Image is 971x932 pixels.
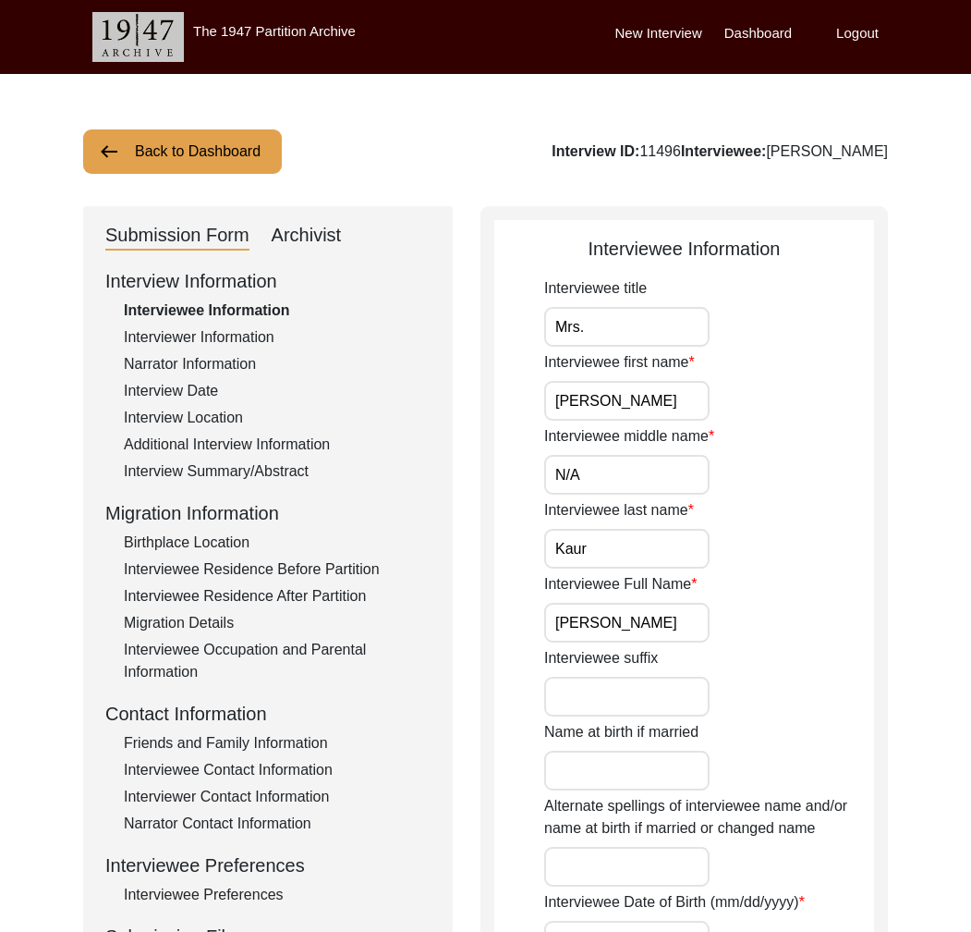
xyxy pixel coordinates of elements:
[544,647,658,669] label: Interviewee suffix
[544,277,647,300] label: Interviewee title
[544,425,714,448] label: Interviewee middle name
[105,499,431,527] div: Migration Information
[124,460,431,483] div: Interview Summary/Abstract
[124,612,431,634] div: Migration Details
[544,573,697,595] label: Interviewee Full Name
[124,639,431,683] div: Interviewee Occupation and Parental Information
[544,351,695,374] label: Interviewee first name
[193,23,356,39] label: The 1947 Partition Archive
[124,380,431,402] div: Interview Date
[124,585,431,607] div: Interviewee Residence After Partition
[124,759,431,781] div: Interviewee Contact Information
[124,884,431,906] div: Interviewee Preferences
[494,235,874,263] div: Interviewee Information
[544,499,694,521] label: Interviewee last name
[105,852,431,879] div: Interviewee Preferences
[615,23,702,44] label: New Interview
[124,786,431,808] div: Interviewer Contact Information
[544,795,874,840] label: Alternate spellings of interviewee name and/or name at birth if married or changed name
[105,700,431,728] div: Contact Information
[124,813,431,835] div: Narrator Contact Information
[724,23,792,44] label: Dashboard
[544,721,698,743] label: Name at birth if married
[124,326,431,349] div: Interviewer Information
[544,891,805,914] label: Interviewee Date of Birth (mm/dd/yyyy)
[836,23,879,44] label: Logout
[681,143,766,159] b: Interviewee:
[92,12,184,62] img: header-logo.png
[552,141,888,163] div: 11496 [PERSON_NAME]
[124,732,431,754] div: Friends and Family Information
[124,353,431,375] div: Narrator Information
[124,532,431,554] div: Birthplace Location
[124,558,431,581] div: Interviewee Residence Before Partition
[124,407,431,429] div: Interview Location
[124,434,431,456] div: Additional Interview Information
[98,141,120,163] img: arrow-left.png
[83,129,282,174] button: Back to Dashboard
[124,300,431,322] div: Interviewee Information
[105,267,431,295] div: Interview Information
[105,221,249,251] div: Submission Form
[272,221,342,251] div: Archivist
[552,143,639,159] b: Interview ID:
